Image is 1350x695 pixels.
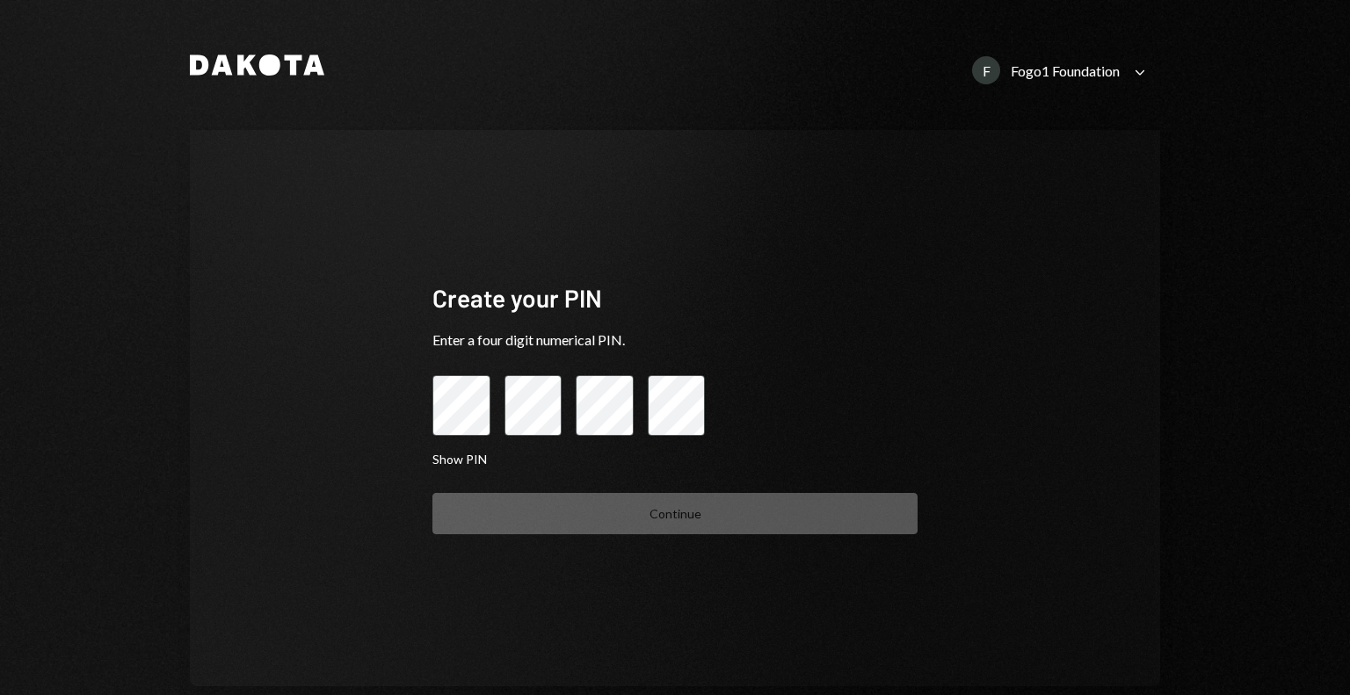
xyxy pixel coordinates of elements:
input: pin code 4 of 4 [648,375,706,437]
button: Show PIN [432,452,487,468]
input: pin code 3 of 4 [576,375,634,437]
div: Fogo1 Foundation [1011,62,1120,79]
div: F [972,56,1000,84]
div: Create your PIN [432,281,918,315]
div: Enter a four digit numerical PIN. [432,329,918,351]
input: pin code 1 of 4 [432,375,490,437]
input: pin code 2 of 4 [504,375,562,437]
